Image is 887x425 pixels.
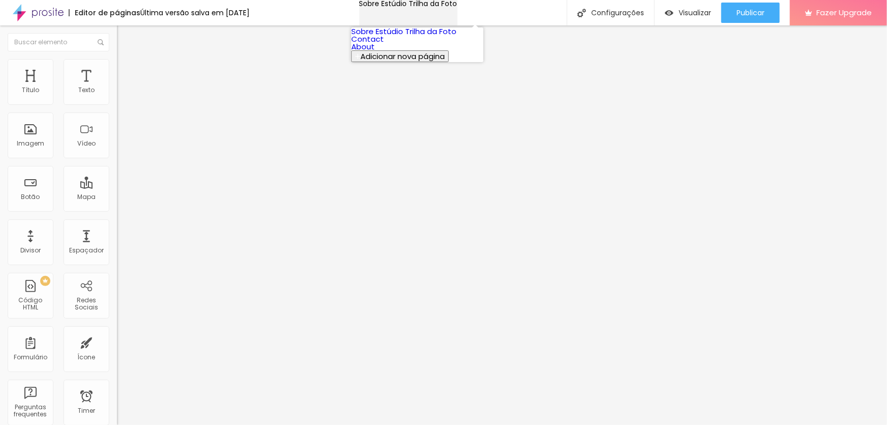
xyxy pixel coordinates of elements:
a: About [351,41,375,52]
div: Divisor [20,247,41,254]
div: Ícone [78,354,96,361]
div: Última versão salva em [DATE] [140,9,250,16]
button: Visualizar [655,3,721,23]
span: Adicionar nova página [360,51,445,62]
div: Espaçador [69,247,104,254]
div: Formulário [14,354,47,361]
span: Publicar [737,9,764,17]
a: Contact [351,34,384,44]
img: view-1.svg [665,9,674,17]
div: Perguntas frequentes [10,404,50,418]
button: Publicar [721,3,780,23]
input: Buscar elemento [8,33,109,51]
img: Icone [577,9,586,17]
div: Imagem [17,140,44,147]
iframe: Editor [117,25,887,425]
div: Redes Sociais [66,297,106,311]
div: Código HTML [10,297,50,311]
div: Timer [78,407,95,414]
div: Editor de páginas [69,9,140,16]
img: Icone [98,39,104,45]
div: Mapa [77,193,96,201]
span: Visualizar [679,9,711,17]
div: Vídeo [77,140,96,147]
button: Adicionar nova página [351,50,449,62]
a: Sobre Estúdio Trilha da Foto [351,26,456,37]
div: Botão [21,193,40,201]
span: Fazer Upgrade [816,8,872,17]
div: Texto [78,87,95,94]
div: Título [22,87,39,94]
